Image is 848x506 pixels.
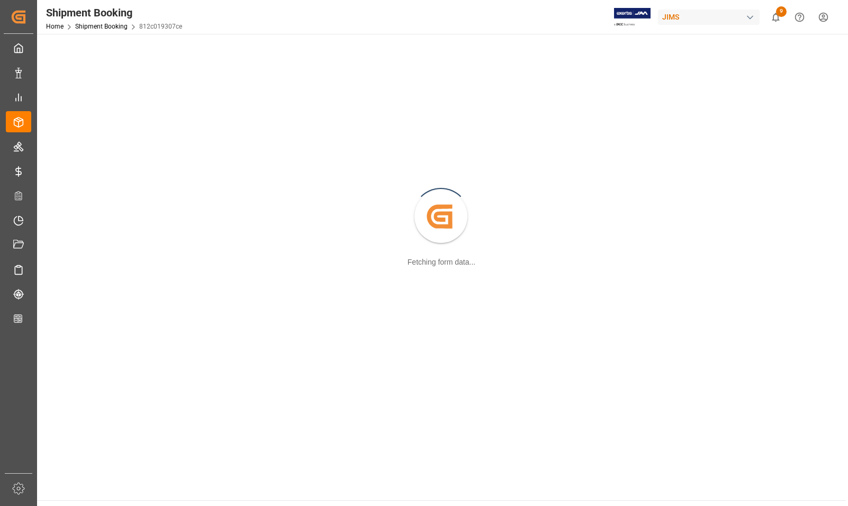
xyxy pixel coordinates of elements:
img: Exertis%20JAM%20-%20Email%20Logo.jpg_1722504956.jpg [614,8,651,26]
button: Help Center [788,5,811,29]
span: 9 [776,6,787,17]
div: Shipment Booking [46,5,182,21]
button: show 9 new notifications [764,5,788,29]
a: Shipment Booking [75,23,128,30]
button: JIMS [658,7,764,27]
div: Fetching form data... [408,257,475,268]
a: Home [46,23,64,30]
div: JIMS [658,10,760,25]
